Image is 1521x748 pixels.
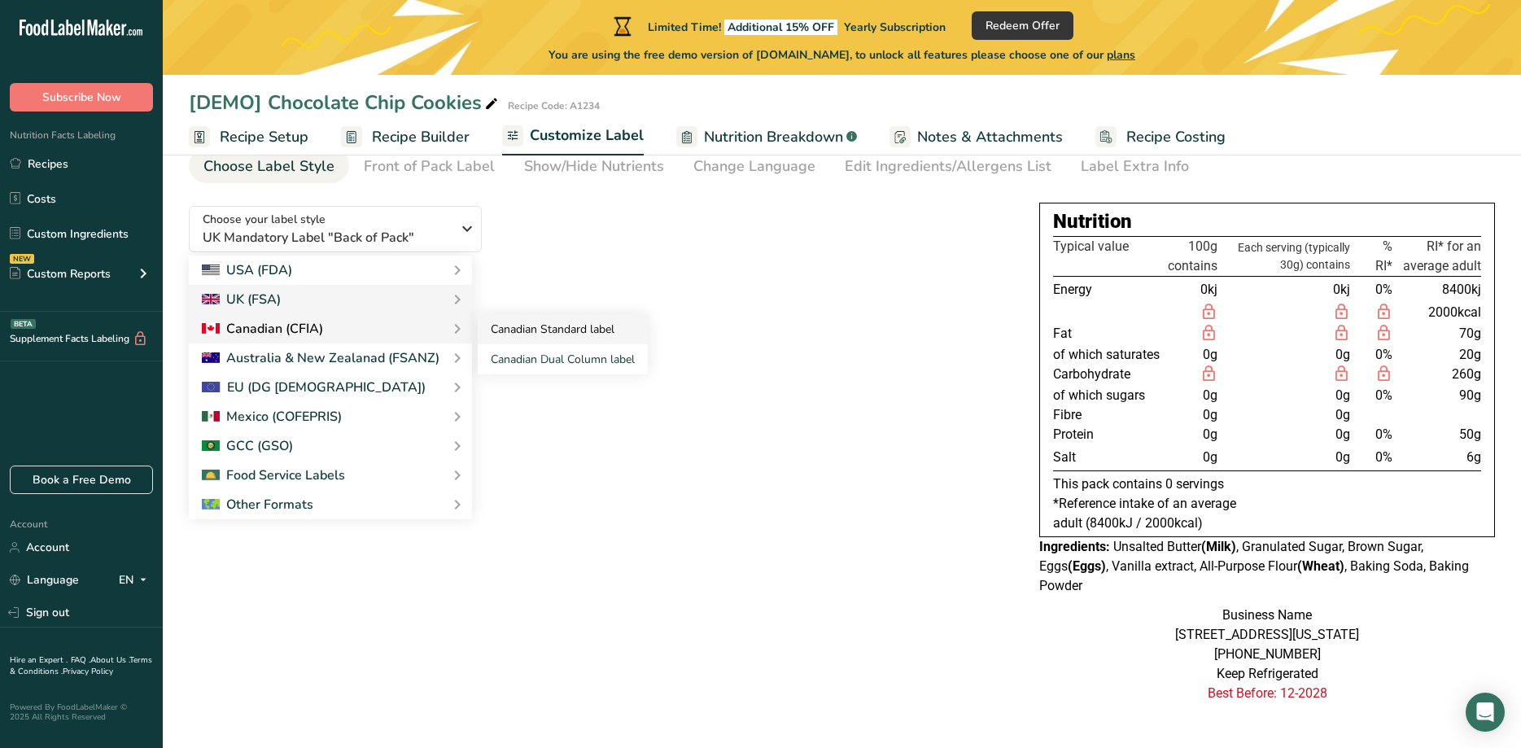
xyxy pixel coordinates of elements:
[10,265,111,282] div: Custom Reports
[1396,324,1481,345] td: 70g
[917,126,1063,148] span: Notes & Attachments
[1221,237,1353,277] th: Each serving (typically 30g) contains
[478,314,648,344] a: Canadian Standard label
[610,16,946,36] div: Limited Time!
[11,319,36,329] div: BETA
[1375,347,1392,362] span: 0%
[1053,345,1165,365] td: of which saturates
[202,436,293,456] div: GCC (GSO)
[1046,664,1488,684] p: Keep Refrigerated
[1053,386,1165,405] td: of which sugars
[1335,347,1350,362] span: 0g
[549,46,1135,63] span: You are using the free demo version of [DOMAIN_NAME], to unlock all features please choose one of...
[10,466,153,494] a: Book a Free Demo
[1396,345,1481,365] td: 20g
[1335,407,1350,422] span: 0g
[202,348,439,368] div: Australia & New Zealanad (FSANZ)
[203,211,326,228] span: Choose your label style
[203,155,334,177] div: Choose Label Style
[1053,405,1165,425] td: Fibre
[1335,426,1350,442] span: 0g
[1297,558,1344,574] b: (Wheat)
[1053,496,1236,531] span: *Reference intake of an average adult (8400kJ / 2000kcal)
[1396,365,1481,386] td: 260g
[10,566,79,594] a: Language
[63,666,113,677] a: Privacy Policy
[1068,558,1106,574] b: (Eggs)
[202,407,342,426] div: Mexico (COFEPRIS)
[530,125,644,147] span: Customize Label
[1396,386,1481,405] td: 90g
[844,20,946,35] span: Yearly Subscription
[1053,324,1165,345] td: Fat
[502,117,644,156] a: Customize Label
[1375,387,1392,403] span: 0%
[1053,425,1165,444] td: Protein
[119,571,153,590] div: EN
[202,495,313,514] div: Other Formats
[202,290,281,309] div: UK (FSA)
[1081,155,1189,177] div: Label Extra Info
[676,119,857,155] a: Nutrition Breakdown
[1053,207,1481,236] div: Nutrition
[341,119,470,155] a: Recipe Builder
[1053,475,1481,494] p: This pack contains 0 servings
[845,155,1051,177] div: Edit Ingredients/Allergens List
[1203,347,1217,362] span: 0g
[203,228,451,247] span: UK Mandatory Label "Back of Pack"
[1053,365,1165,386] td: Carbohydrate
[1201,539,1236,554] b: (Milk)
[1375,238,1392,273] span: % RI*
[42,89,121,106] span: Subscribe Now
[1053,237,1165,277] th: Typical value
[1039,539,1110,554] span: Ingredients:
[1095,119,1226,155] a: Recipe Costing
[1396,303,1481,324] td: 2000kcal
[478,344,648,374] a: Canadian Dual Column label
[202,319,323,339] div: Canadian (CFIA)
[1396,444,1481,471] td: 6g
[524,155,664,177] div: Show/Hide Nutrients
[508,98,600,113] div: Recipe Code: A1234
[220,126,308,148] span: Recipe Setup
[1107,47,1135,63] span: plans
[1375,282,1392,297] span: 0%
[1126,126,1226,148] span: Recipe Costing
[189,88,501,117] div: [DEMO] Chocolate Chip Cookies
[202,440,220,452] img: 2Q==
[10,254,34,264] div: NEW
[71,654,90,666] a: FAQ .
[202,260,292,280] div: USA (FDA)
[90,654,129,666] a: About Us .
[1200,282,1217,297] span: 0kj
[1208,685,1327,701] span: Best Before: 12-2028
[10,654,68,666] a: Hire an Expert .
[1165,237,1221,277] th: 100g contains
[10,654,152,677] a: Terms & Conditions .
[1375,449,1392,465] span: 0%
[1375,426,1392,442] span: 0%
[10,83,153,112] button: Subscribe Now
[1396,425,1481,444] td: 50g
[1203,426,1217,442] span: 0g
[1039,539,1469,593] span: Unsalted Butter , Granulated Sugar, Brown Sugar, Eggs , Vanilla extract, All-Purpose Flour , Baki...
[1333,282,1350,297] span: 0kj
[693,155,815,177] div: Change Language
[1466,693,1505,732] div: Open Intercom Messenger
[1053,444,1165,471] td: Salt
[724,20,837,35] span: Additional 15% OFF
[1039,606,1495,664] div: Business Name [STREET_ADDRESS][US_STATE] [PHONE_NUMBER]
[202,378,426,397] div: EU (DG [DEMOGRAPHIC_DATA])
[1203,449,1217,465] span: 0g
[972,11,1073,40] button: Redeem Offer
[189,206,482,252] button: Choose your label style UK Mandatory Label "Back of Pack"
[986,17,1060,34] span: Redeem Offer
[372,126,470,148] span: Recipe Builder
[1335,449,1350,465] span: 0g
[10,702,153,722] div: Powered By FoodLabelMaker © 2025 All Rights Reserved
[202,466,345,485] div: Food Service Labels
[189,119,308,155] a: Recipe Setup
[1396,277,1481,304] td: 8400kj
[704,126,843,148] span: Nutrition Breakdown
[889,119,1063,155] a: Notes & Attachments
